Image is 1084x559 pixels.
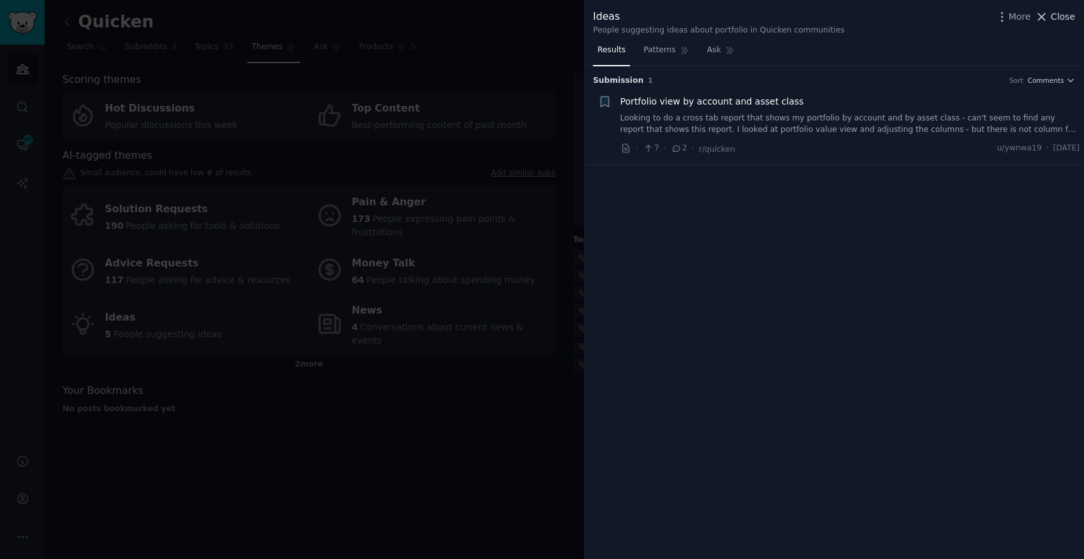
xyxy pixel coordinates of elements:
button: More [995,10,1031,24]
span: Comments [1028,76,1064,85]
a: Looking to do a cross tab report that shows my portfolio by account and by asset class - can't se... [620,113,1080,135]
span: 7 [643,143,659,154]
span: r/quicken [699,145,735,154]
span: Submission [593,75,643,87]
button: Comments [1028,76,1075,85]
span: · [692,142,694,156]
div: People suggesting ideas about portfolio in Quicken communities [593,25,844,36]
div: Sort [1009,76,1023,85]
span: 1 [648,76,652,84]
span: · [636,142,638,156]
div: Ideas [593,9,844,25]
span: Ask [707,45,721,56]
span: Close [1051,10,1075,24]
span: [DATE] [1053,143,1080,154]
span: · [664,142,666,156]
span: u/ywnwa19 [997,143,1042,154]
a: Results [593,40,630,66]
a: Ask [703,40,739,66]
span: More [1009,10,1031,24]
a: Portfolio view by account and asset class [620,95,804,108]
span: Patterns [643,45,675,56]
span: Results [597,45,626,56]
button: Close [1035,10,1075,24]
span: · [1046,143,1049,154]
span: 2 [671,143,687,154]
a: Patterns [639,40,693,66]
